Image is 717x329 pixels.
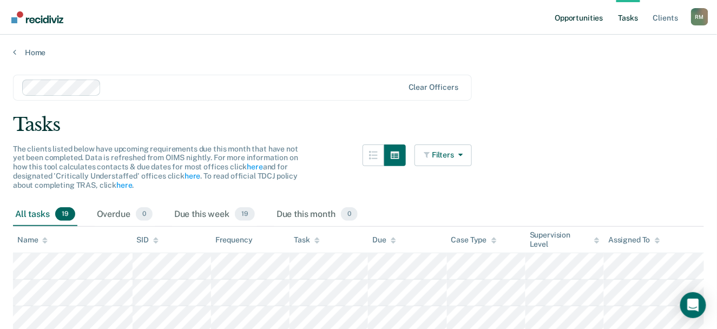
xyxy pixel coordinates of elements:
div: Open Intercom Messenger [680,292,706,318]
span: 19 [235,207,255,221]
a: here [185,172,200,180]
span: 0 [136,207,153,221]
div: R M [691,8,708,25]
span: The clients listed below have upcoming requirements due this month that have not yet been complet... [13,144,298,189]
div: Task [294,235,319,245]
a: here [247,162,262,171]
div: Due this month0 [274,203,360,227]
div: All tasks19 [13,203,77,227]
div: Case Type [451,235,497,245]
div: Frequency [215,235,253,245]
div: Clear officers [409,83,458,92]
div: Due [372,235,396,245]
div: Assigned To [608,235,660,245]
div: Tasks [13,114,704,136]
div: SID [137,235,159,245]
div: Due this week19 [172,203,257,227]
button: Profile dropdown button [691,8,708,25]
a: here [116,181,132,189]
span: 0 [341,207,358,221]
a: Home [13,48,704,57]
div: Supervision Level [530,231,600,249]
div: Name [17,235,48,245]
button: Filters [415,144,472,166]
span: 19 [55,207,75,221]
img: Recidiviz [11,11,63,23]
div: Overdue0 [95,203,155,227]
